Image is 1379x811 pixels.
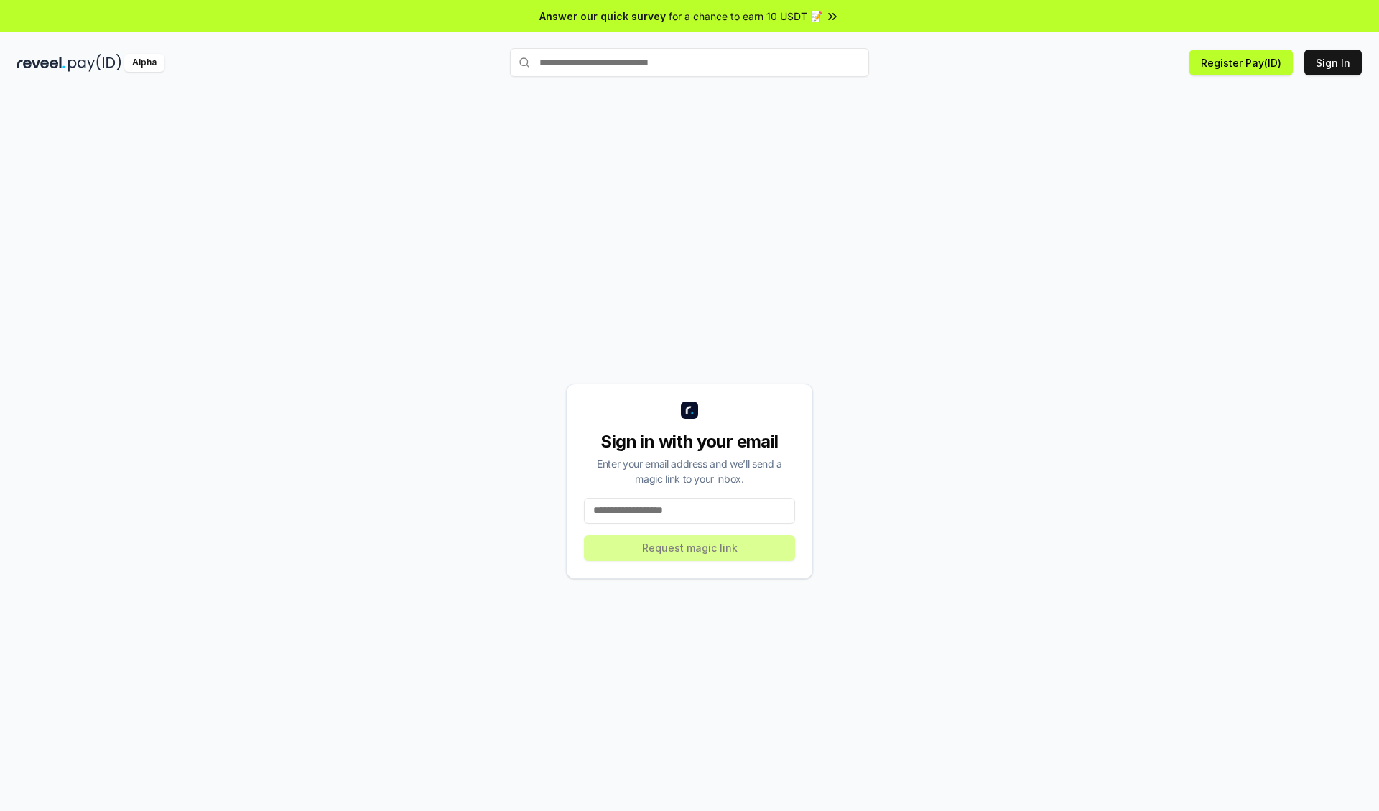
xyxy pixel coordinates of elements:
div: Sign in with your email [584,430,795,453]
button: Register Pay(ID) [1189,50,1293,75]
span: for a chance to earn 10 USDT 📝 [669,9,822,24]
div: Alpha [124,54,164,72]
img: logo_small [681,402,698,419]
button: Sign In [1304,50,1362,75]
img: reveel_dark [17,54,65,72]
img: pay_id [68,54,121,72]
div: Enter your email address and we’ll send a magic link to your inbox. [584,456,795,486]
span: Answer our quick survey [539,9,666,24]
